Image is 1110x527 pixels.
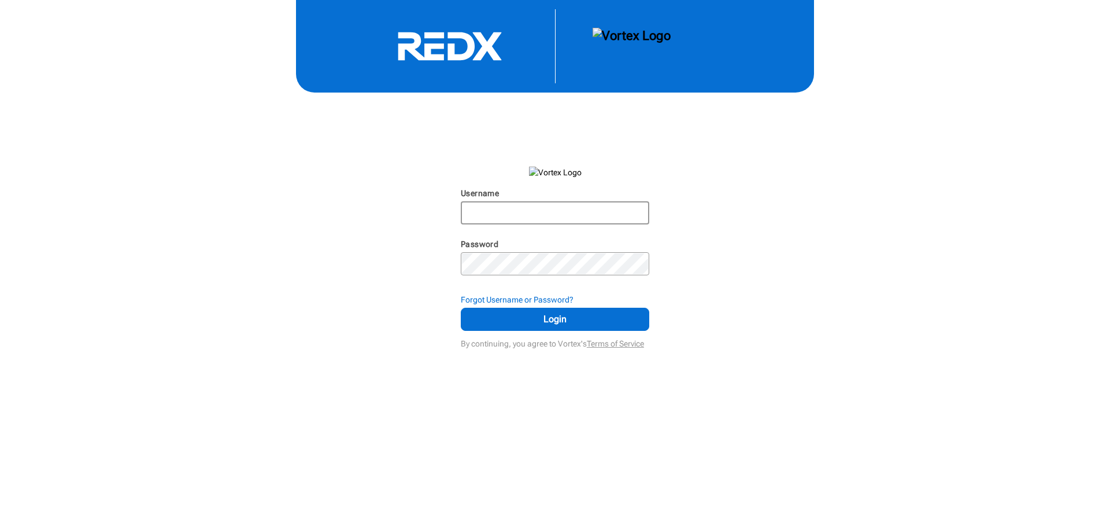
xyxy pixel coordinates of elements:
[593,28,671,65] img: Vortex Logo
[587,339,644,348] a: Terms of Service
[461,189,499,198] label: Username
[461,295,573,304] strong: Forgot Username or Password?
[461,308,649,331] button: Login
[461,333,649,349] div: By continuing, you agree to Vortex's
[475,312,635,326] span: Login
[363,31,536,61] svg: RedX Logo
[461,294,649,305] div: Forgot Username or Password?
[529,167,582,178] img: Vortex Logo
[461,239,498,249] label: Password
